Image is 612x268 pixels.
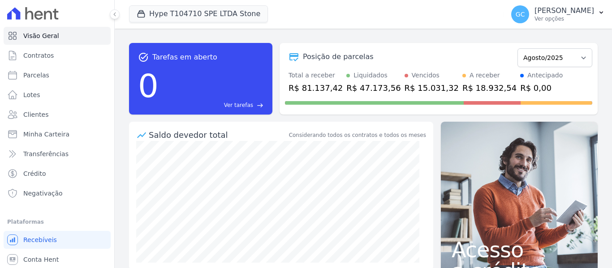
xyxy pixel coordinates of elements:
a: Contratos [4,47,111,64]
span: Lotes [23,90,40,99]
p: [PERSON_NAME] [534,6,594,15]
div: R$ 47.173,56 [346,82,401,94]
a: Visão Geral [4,27,111,45]
div: Total a receber [289,71,343,80]
div: Saldo devedor total [149,129,287,141]
p: Ver opções [534,15,594,22]
a: Clientes [4,106,111,123]
a: Negativação [4,184,111,202]
span: Transferências [23,149,69,158]
a: Lotes [4,86,111,104]
span: Clientes [23,110,48,119]
button: Hype T104710 SPE LTDA Stone [129,5,268,22]
span: Minha Carteira [23,130,69,139]
span: Conta Hent [23,255,59,264]
a: Minha Carteira [4,125,111,143]
span: Recebíveis [23,235,57,244]
div: A receber [470,71,500,80]
div: 0 [138,63,159,109]
a: Recebíveis [4,231,111,249]
div: Antecipado [527,71,563,80]
span: Acesso [452,239,587,260]
div: R$ 18.932,54 [462,82,517,94]
a: Transferências [4,145,111,163]
span: east [257,102,263,109]
span: Visão Geral [23,31,59,40]
div: Plataformas [7,217,107,227]
span: Negativação [23,189,63,198]
span: GC [516,11,525,17]
div: Posição de parcelas [303,51,374,62]
span: Ver tarefas [224,101,253,109]
a: Ver tarefas east [162,101,263,109]
span: Parcelas [23,71,49,80]
a: Parcelas [4,66,111,84]
div: R$ 15.031,32 [405,82,459,94]
span: Tarefas em aberto [152,52,217,63]
div: Considerando todos os contratos e todos os meses [289,131,426,139]
button: GC [PERSON_NAME] Ver opções [504,2,612,27]
span: Contratos [23,51,54,60]
span: task_alt [138,52,149,63]
span: Crédito [23,169,46,178]
div: Vencidos [412,71,440,80]
div: Liquidados [353,71,388,80]
a: Crédito [4,165,111,183]
div: R$ 0,00 [520,82,563,94]
div: R$ 81.137,42 [289,82,343,94]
